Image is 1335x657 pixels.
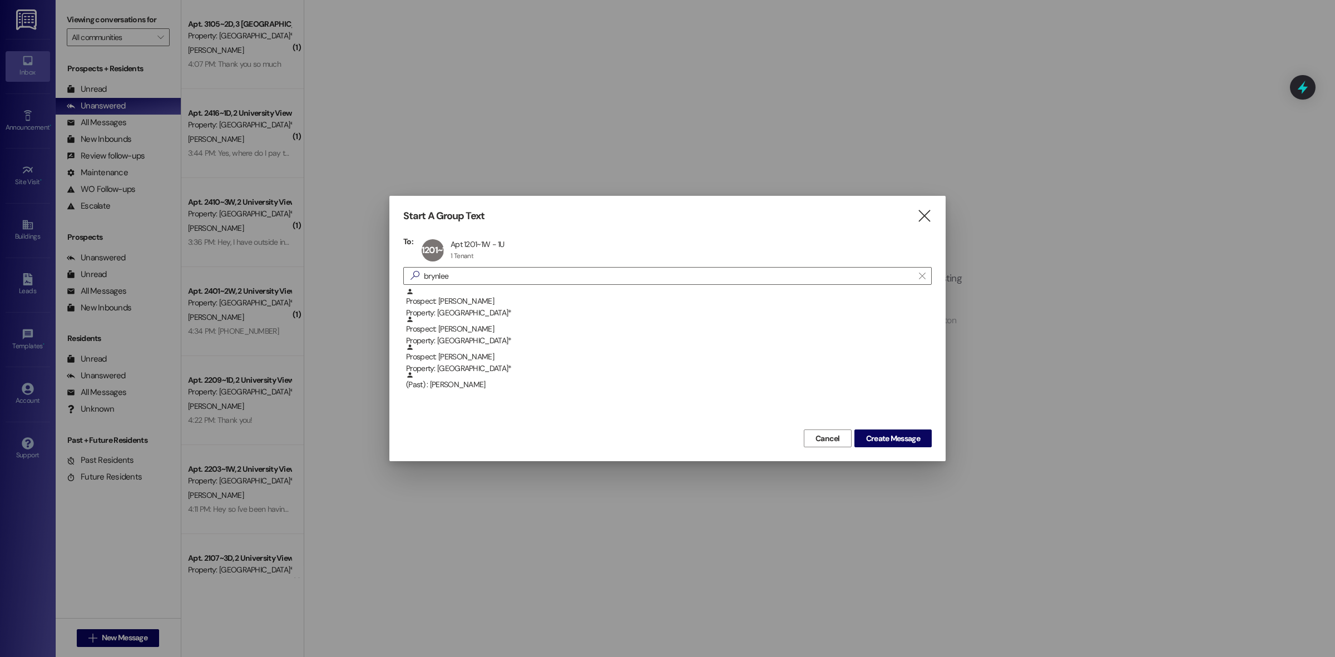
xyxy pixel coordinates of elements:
i:  [919,271,925,280]
div: (Past) : [PERSON_NAME] [403,371,932,399]
div: Apt 1201~1W - 1U [451,239,505,249]
button: Cancel [804,429,852,447]
span: Create Message [866,433,920,444]
div: Property: [GEOGRAPHIC_DATA]* [406,307,932,319]
i:  [406,270,424,281]
div: Property: [GEOGRAPHIC_DATA]* [406,363,932,374]
div: Prospect: [PERSON_NAME] [406,315,932,347]
div: Prospect: [PERSON_NAME] [406,343,932,375]
i:  [917,210,932,222]
span: 1201~1W [422,244,453,256]
button: Create Message [854,429,932,447]
div: Prospect: [PERSON_NAME]Property: [GEOGRAPHIC_DATA]* [403,343,932,371]
div: (Past) : [PERSON_NAME] [406,371,932,391]
span: Cancel [815,433,840,444]
div: Prospect: [PERSON_NAME]Property: [GEOGRAPHIC_DATA]* [403,315,932,343]
h3: Start A Group Text [403,210,484,223]
button: Clear text [913,268,931,284]
div: Property: [GEOGRAPHIC_DATA]* [406,335,932,347]
h3: To: [403,236,413,246]
div: Prospect: [PERSON_NAME] [406,288,932,319]
input: Search for any contact or apartment [424,268,913,284]
div: Prospect: [PERSON_NAME]Property: [GEOGRAPHIC_DATA]* [403,288,932,315]
div: 1 Tenant [451,251,473,260]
